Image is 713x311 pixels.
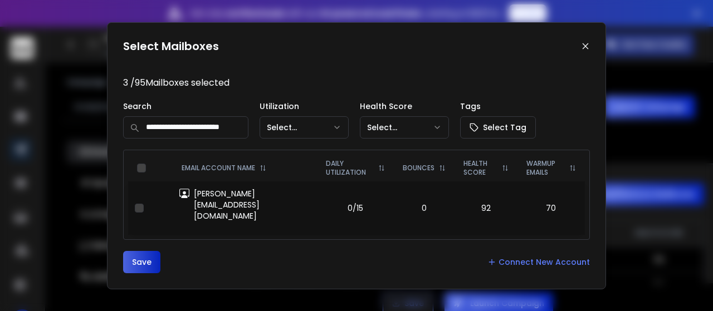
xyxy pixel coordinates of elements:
p: Health Score [360,101,449,112]
a: Connect New Account [487,256,590,268]
p: BOUNCES [403,164,434,172]
p: Tags [460,101,536,112]
div: EMAIL ACCOUNT NAME [182,164,308,172]
p: 3 / 95 Mailboxes selected [123,76,590,90]
p: [PERSON_NAME][EMAIL_ADDRESS][DOMAIN_NAME] [194,188,310,221]
p: Search [123,101,248,112]
button: Select Tag [460,116,536,139]
p: 0 [401,203,448,214]
button: Save [123,251,160,273]
p: WARMUP EMAILS [526,159,565,177]
h1: Select Mailboxes [123,38,219,54]
button: Select... [360,116,449,139]
p: HEALTH SCORE [463,159,497,177]
td: 0/15 [317,181,394,235]
p: Utilization [260,101,349,112]
p: DAILY UTILIZATION [326,159,374,177]
button: Select... [260,116,349,139]
td: 92 [455,181,517,235]
td: 70 [517,181,585,235]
